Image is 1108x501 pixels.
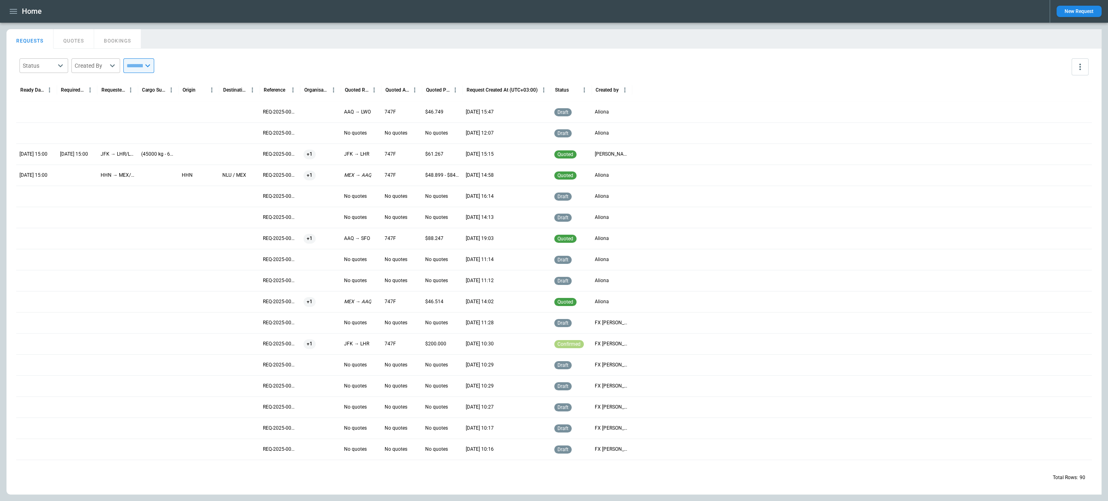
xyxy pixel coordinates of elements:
div: Cargo Summary [142,87,166,93]
p: Andy Burvill [595,151,629,158]
p: FX Gsell [595,404,629,411]
p: Aliona [595,277,609,284]
p: 747F [385,109,396,116]
button: Created by column menu [620,85,630,95]
p: 22/08/2025 15:15 [466,151,494,158]
span: quoted [556,152,575,157]
button: Quoted Aircraft column menu [409,85,420,95]
p: $200.000 [425,340,446,347]
button: Ready Date & Time (UTC+03:00) column menu [44,85,55,95]
span: draft [556,278,570,284]
p: 747F [385,235,396,242]
p: REQ-2025-000075 [263,425,297,432]
p: 22/07/2025 11:12 [466,277,494,284]
p: No quotes [344,130,367,137]
p: Aliona [595,130,609,137]
p: No quotes [425,404,448,411]
p: 747F [385,298,396,305]
span: draft [556,362,570,368]
p: No quotes [385,277,407,284]
span: draft [556,194,570,199]
p: No quotes [344,362,367,368]
button: Cargo Summary column menu [166,85,176,95]
p: No quotes [385,362,407,368]
p: 08/04/2026 15:00 [19,172,47,179]
span: confirmed [556,341,582,347]
button: QUOTES [54,29,94,49]
p: REQ-2025-000089 [263,130,297,137]
p: REQ-2025-000074 [263,446,297,453]
div: Reference [264,87,285,93]
p: 08/09/2025 15:47 [466,109,494,116]
span: quoted [556,236,575,242]
p: No quotes [344,277,367,284]
p: No quotes [385,446,407,453]
p: REQ-2025-000082 [263,277,297,284]
span: draft [556,257,570,263]
p: FX Gsell [595,319,629,326]
p: JFK → LHR [344,340,369,347]
span: +1 [303,228,316,249]
div: Quoted Price [426,87,450,93]
p: MEX → AAQ [344,172,371,179]
p: No quotes [385,319,407,326]
p: 747F [385,151,396,158]
p: 11/09/2025 15:00 [60,151,88,158]
button: Requested Route column menu [125,85,136,95]
p: AAQ → SFO [344,235,370,242]
span: quoted [556,299,575,305]
p: No quotes [344,404,367,411]
p: REQ-2025-000088 [263,151,297,158]
p: 22/07/2025 11:14 [466,256,494,263]
div: Status [23,62,55,70]
p: $61.267 [425,151,443,158]
p: 28/08/2025 12:07 [466,130,494,137]
p: REQ-2025-000084 [263,235,297,242]
p: REQ-2025-000079 [263,340,297,347]
p: No quotes [344,383,367,390]
p: No quotes [425,256,448,263]
span: draft [556,131,570,136]
button: Origin column menu [207,85,217,95]
button: Organisation column menu [328,85,339,95]
p: Aliona [595,109,609,116]
p: HHN [182,172,193,179]
p: No quotes [344,425,367,432]
p: 17/07/2025 14:02 [466,298,494,305]
p: No quotes [425,446,448,453]
button: BOOKINGS [94,29,141,49]
p: 11/07/2025 10:16 [466,446,494,453]
span: +1 [303,165,316,186]
p: 11/07/2025 10:29 [466,383,494,390]
p: No quotes [385,256,407,263]
span: draft [556,109,570,115]
p: 11/07/2025 10:17 [466,425,494,432]
button: Reference column menu [288,85,298,95]
p: Total Rows: [1053,474,1078,481]
p: 90 [1080,474,1085,481]
p: No quotes [425,362,448,368]
span: draft [556,383,570,389]
span: draft [556,426,570,431]
p: $46.514 [425,298,443,305]
div: Required Date & Time (UTC+03:00) [61,87,85,93]
p: 11/07/2025 10:30 [466,340,494,347]
p: 17/08/2025 14:13 [466,214,494,221]
button: Status column menu [579,85,589,95]
p: Aliona [595,214,609,221]
p: REQ-2025-000086 [263,193,297,200]
p: No quotes [385,193,407,200]
p: REQ-2025-000078 [263,362,297,368]
p: NLU / MEX [222,172,246,179]
p: No quotes [425,193,448,200]
div: Request Created At (UTC+03:00) [467,87,538,93]
button: Destination column menu [247,85,258,95]
p: 21/08/2025 16:14 [466,193,494,200]
button: New Request [1056,6,1102,17]
div: Quoted Aircraft [385,87,409,93]
p: Aliona [595,256,609,263]
div: Origin [183,87,196,93]
span: draft [556,215,570,221]
button: Quoted Route column menu [369,85,379,95]
p: REQ-2025-000090 [263,109,297,116]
